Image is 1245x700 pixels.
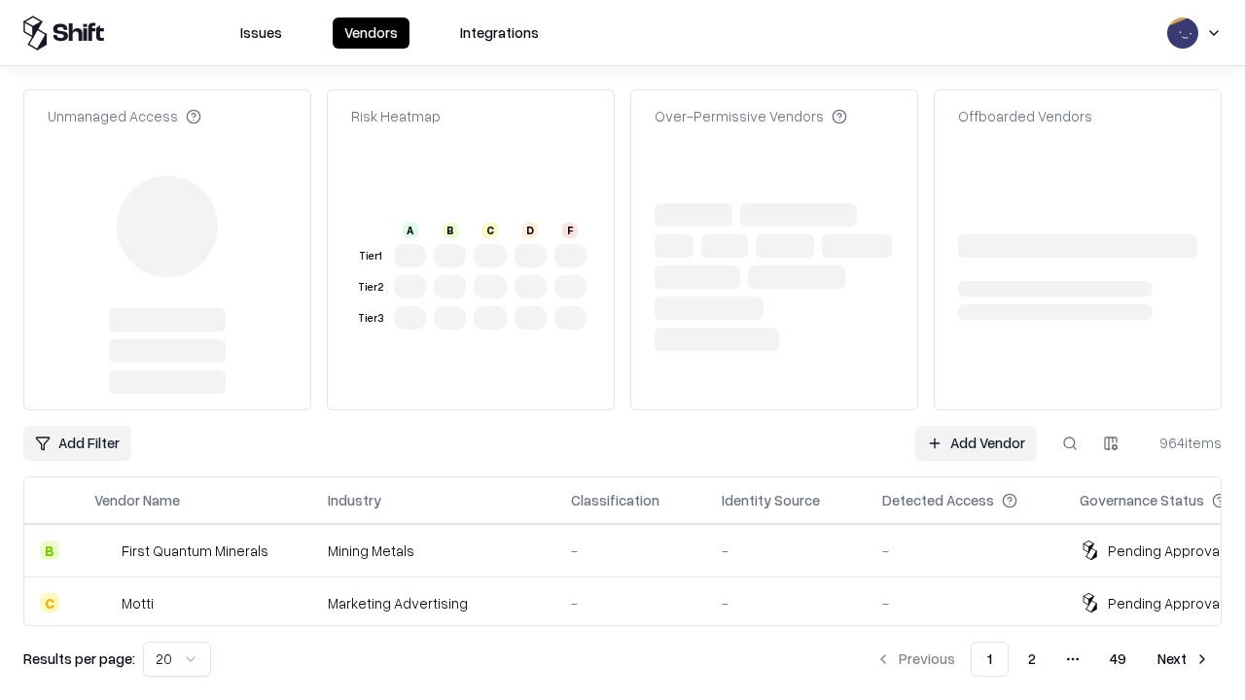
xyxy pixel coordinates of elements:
[94,541,114,560] img: First Quantum Minerals
[562,223,578,238] div: F
[403,223,418,238] div: A
[328,593,540,613] div: Marketing Advertising
[722,490,820,510] div: Identity Source
[94,490,180,510] div: Vendor Name
[1013,642,1051,677] button: 2
[882,490,994,510] div: Detected Access
[23,426,131,461] button: Add Filter
[958,106,1092,126] div: Offboarded Vendors
[1094,642,1142,677] button: 49
[1146,642,1222,677] button: Next
[571,593,691,613] div: -
[48,106,201,126] div: Unmanaged Access
[328,541,540,561] div: Mining Metals
[23,648,135,669] p: Results per page:
[571,490,659,510] div: Classification
[333,17,409,49] button: Vendors
[448,17,551,49] button: Integrations
[482,223,498,238] div: C
[882,541,1049,561] div: -
[655,106,847,126] div: Over-Permissive Vendors
[94,593,114,612] img: Motti
[355,248,386,264] div: Tier 1
[229,17,294,49] button: Issues
[971,642,1009,677] button: 1
[1144,433,1222,453] div: 964 items
[522,223,538,238] div: D
[1108,593,1223,613] div: Pending Approval
[882,593,1049,613] div: -
[443,223,458,238] div: B
[355,310,386,327] div: Tier 3
[355,279,386,296] div: Tier 2
[915,426,1037,461] a: Add Vendor
[40,593,59,612] div: C
[722,541,851,561] div: -
[864,642,1222,677] nav: pagination
[1108,541,1223,561] div: Pending Approval
[722,593,851,613] div: -
[1080,490,1204,510] div: Governance Status
[122,593,154,613] div: Motti
[122,541,268,561] div: First Quantum Minerals
[351,106,441,126] div: Risk Heatmap
[328,490,381,510] div: Industry
[571,541,691,561] div: -
[40,541,59,560] div: B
